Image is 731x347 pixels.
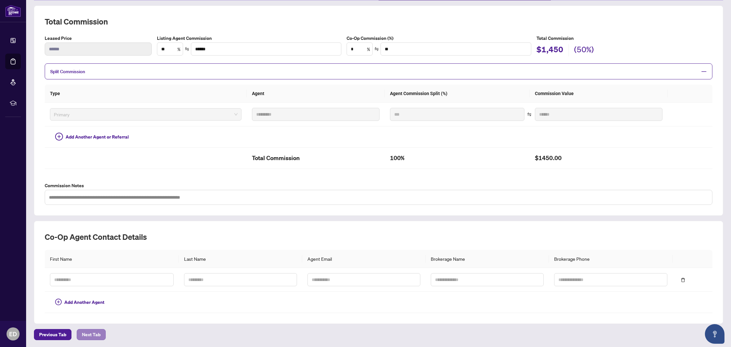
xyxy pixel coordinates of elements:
[45,63,712,79] div: Split Commission
[426,250,549,268] th: Brokerage Name
[385,85,530,103] th: Agent Commission Split (%)
[45,16,712,27] h2: Total Commission
[5,5,21,17] img: logo
[64,299,104,306] span: Add Another Agent
[45,182,712,189] label: Commission Notes
[390,153,524,163] h2: 100%
[82,329,101,340] span: Next Tab
[55,133,63,140] span: plus-circle
[549,250,672,268] th: Brokerage Phone
[50,297,110,307] button: Add Another Agent
[45,35,152,42] label: Leased Price
[535,153,662,163] h2: $1450.00
[45,232,712,242] h2: Co-op Agent Contact Details
[537,44,563,57] h2: $1,450
[157,35,341,42] label: Listing Agent Commission
[705,324,724,344] button: Open asap
[252,153,380,163] h2: Total Commission
[527,112,532,117] span: swap
[701,69,707,74] span: minus
[530,85,668,103] th: Commission Value
[66,133,129,140] span: Add Another Agent or Referral
[179,250,302,268] th: Last Name
[45,85,247,103] th: Type
[39,329,66,340] span: Previous Tab
[34,329,71,340] button: Previous Tab
[77,329,106,340] button: Next Tab
[374,47,379,51] span: swap
[185,47,189,51] span: swap
[347,35,531,42] label: Co-Op Commission (%)
[45,250,179,268] th: First Name
[55,299,62,305] span: plus-circle
[574,44,594,57] h2: (50%)
[537,35,712,42] h5: Total Commission
[302,250,426,268] th: Agent Email
[247,85,385,103] th: Agent
[50,69,85,74] span: Split Commission
[9,329,17,339] span: ED
[54,109,238,119] span: Primary
[50,132,134,142] button: Add Another Agent or Referral
[681,278,685,282] span: delete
